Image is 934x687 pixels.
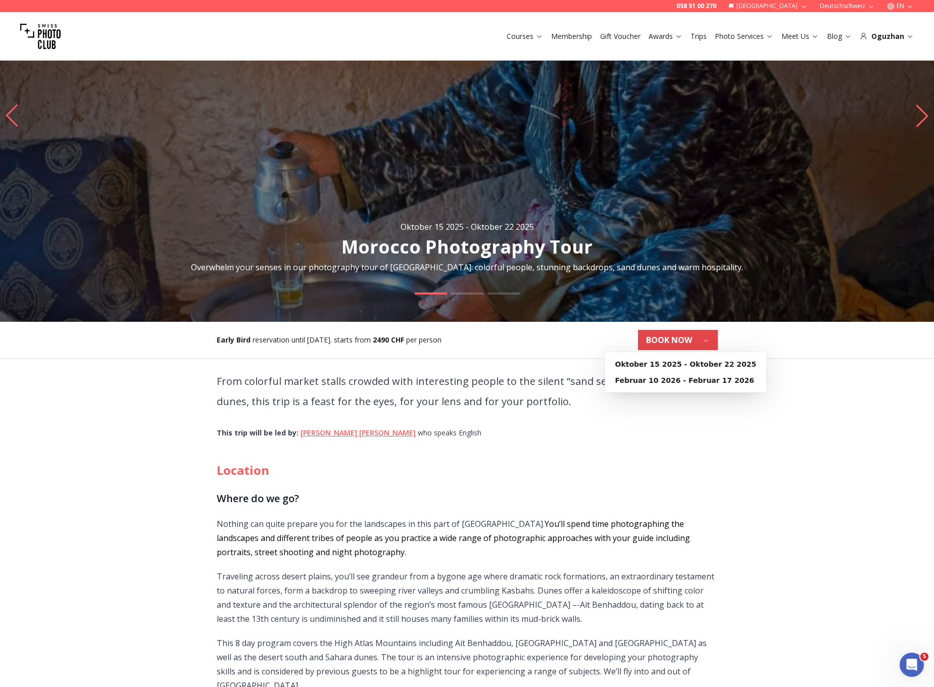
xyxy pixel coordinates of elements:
b: Early Bird [217,335,251,345]
a: 058 51 00 270 [676,2,716,10]
button: Photo Services [711,29,777,43]
a: Awards [649,31,682,41]
img: Swiss photo club [20,16,61,57]
a: Blog [827,31,852,41]
button: Courses [503,29,547,43]
p: From colorful market stalls crowded with interesting people to the silent “sand sea” of the Sahar... [217,371,718,412]
div: who speaks English [217,428,718,438]
p: Nothing can quite prepare you for the landscapes in this part of [GEOGRAPHIC_DATA]. [217,517,718,559]
a: Courses [507,31,543,41]
button: Awards [645,29,686,43]
button: Gift Voucher [596,29,645,43]
div: Oguzhan [860,31,914,41]
a: Meet Us [781,31,819,41]
b: BOOK NOW [646,334,692,346]
h3: Where do we go? [217,490,718,507]
a: [PERSON_NAME] [PERSON_NAME] [301,428,416,437]
button: Blog [823,29,856,43]
span: 5 [920,653,928,661]
a: Gift Voucher [600,31,641,41]
a: Trips [691,31,707,41]
div: BOOK NOW [605,352,767,392]
b: Februar 10 2026 - Februar 17 2026 [615,375,754,385]
button: Trips [686,29,711,43]
button: Membership [547,29,596,43]
h2: Location [217,462,718,478]
button: BOOK NOW [638,330,718,350]
b: 2490 CHF [373,335,404,345]
h1: Morocco Photography Tour [341,237,593,257]
b: Oktober 15 2025 - Oktober 22 2025 [615,359,757,369]
iframe: Intercom live chat [900,653,924,677]
a: Membership [551,31,592,41]
b: This trip will be led by : [217,428,299,437]
p: Traveling across desert plains, you’ll see grandeur from a bygone age where dramatic rock formati... [217,569,718,626]
span: per person [406,335,441,345]
div: Oktober 15 2025 - Oktober 22 2025 [401,221,534,233]
button: Meet Us [777,29,823,43]
span: reservation until [DATE]. starts from [253,335,371,345]
a: Photo Services [715,31,773,41]
span: You’ll spend time photographing the landscapes and different tribes of people as you practice a w... [217,518,690,558]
